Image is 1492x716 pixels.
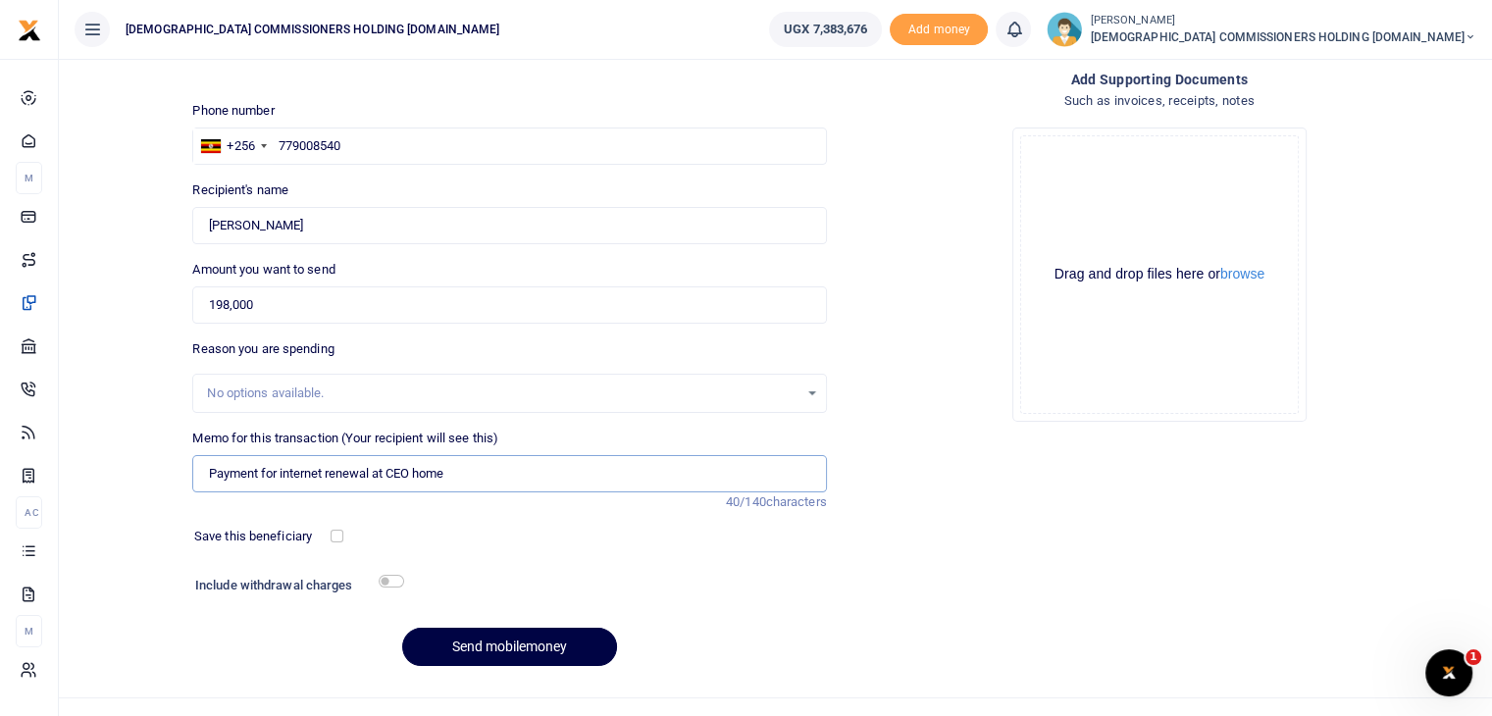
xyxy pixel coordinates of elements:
[192,286,826,324] input: UGX
[766,494,827,509] span: characters
[402,628,617,666] button: Send mobilemoney
[192,260,334,280] label: Amount you want to send
[16,162,42,194] li: M
[843,90,1476,112] h4: Such as invoices, receipts, notes
[192,455,826,492] input: Enter extra information
[192,180,288,200] label: Recipient's name
[192,429,498,448] label: Memo for this transaction (Your recipient will see this)
[1425,649,1472,696] iframe: Intercom live chat
[118,21,507,38] span: [DEMOGRAPHIC_DATA] COMMISSIONERS HOLDING [DOMAIN_NAME]
[194,527,312,546] label: Save this beneficiary
[1466,649,1481,665] span: 1
[761,12,890,47] li: Wallet ballance
[227,136,254,156] div: +256
[18,22,41,36] a: logo-small logo-large logo-large
[843,69,1476,90] h4: Add supporting Documents
[192,101,274,121] label: Phone number
[1047,12,1476,47] a: profile-user [PERSON_NAME] [DEMOGRAPHIC_DATA] COMMISSIONERS HOLDING [DOMAIN_NAME]
[769,12,882,47] a: UGX 7,383,676
[726,494,766,509] span: 40/140
[193,128,272,164] div: Uganda: +256
[192,207,826,244] input: Loading name...
[1047,12,1082,47] img: profile-user
[16,615,42,647] li: M
[1090,28,1476,46] span: [DEMOGRAPHIC_DATA] COMMISSIONERS HOLDING [DOMAIN_NAME]
[16,496,42,529] li: Ac
[18,19,41,42] img: logo-small
[1012,128,1307,422] div: File Uploader
[890,14,988,46] li: Toup your wallet
[195,578,395,593] h6: Include withdrawal charges
[1090,13,1476,29] small: [PERSON_NAME]
[890,21,988,35] a: Add money
[192,128,826,165] input: Enter phone number
[1220,267,1264,281] button: browse
[890,14,988,46] span: Add money
[1021,265,1298,283] div: Drag and drop files here or
[207,384,797,403] div: No options available.
[784,20,867,39] span: UGX 7,383,676
[192,339,334,359] label: Reason you are spending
